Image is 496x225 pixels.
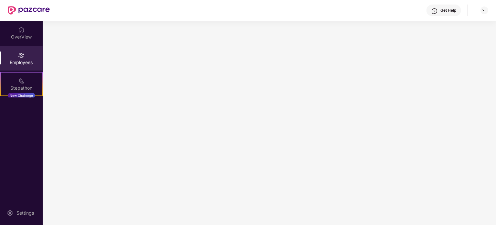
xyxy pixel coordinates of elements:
[18,52,25,59] img: svg+xml;base64,PHN2ZyBpZD0iRW1wbG95ZWVzIiB4bWxucz0iaHR0cDovL3d3dy53My5vcmcvMjAwMC9zdmciIHdpZHRoPS...
[482,8,487,13] img: svg+xml;base64,PHN2ZyBpZD0iRHJvcGRvd24tMzJ4MzIiIHhtbG5zPSJodHRwOi8vd3d3LnczLm9yZy8yMDAwL3N2ZyIgd2...
[431,8,438,14] img: svg+xml;base64,PHN2ZyBpZD0iSGVscC0zMngzMiIgeG1sbnM9Imh0dHA6Ly93d3cudzMub3JnLzIwMDAvc3ZnIiB3aWR0aD...
[8,93,35,98] div: New Challenge
[7,210,13,216] img: svg+xml;base64,PHN2ZyBpZD0iU2V0dGluZy0yMHgyMCIgeG1sbnM9Imh0dHA6Ly93d3cudzMub3JnLzIwMDAvc3ZnIiB3aW...
[18,27,25,33] img: svg+xml;base64,PHN2ZyBpZD0iSG9tZSIgeG1sbnM9Imh0dHA6Ly93d3cudzMub3JnLzIwMDAvc3ZnIiB3aWR0aD0iMjAiIG...
[440,8,456,13] div: Get Help
[8,6,50,15] img: New Pazcare Logo
[18,78,25,84] img: svg+xml;base64,PHN2ZyB4bWxucz0iaHR0cDovL3d3dy53My5vcmcvMjAwMC9zdmciIHdpZHRoPSIyMSIgaGVpZ2h0PSIyMC...
[1,85,42,91] div: Stepathon
[15,210,36,216] div: Settings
